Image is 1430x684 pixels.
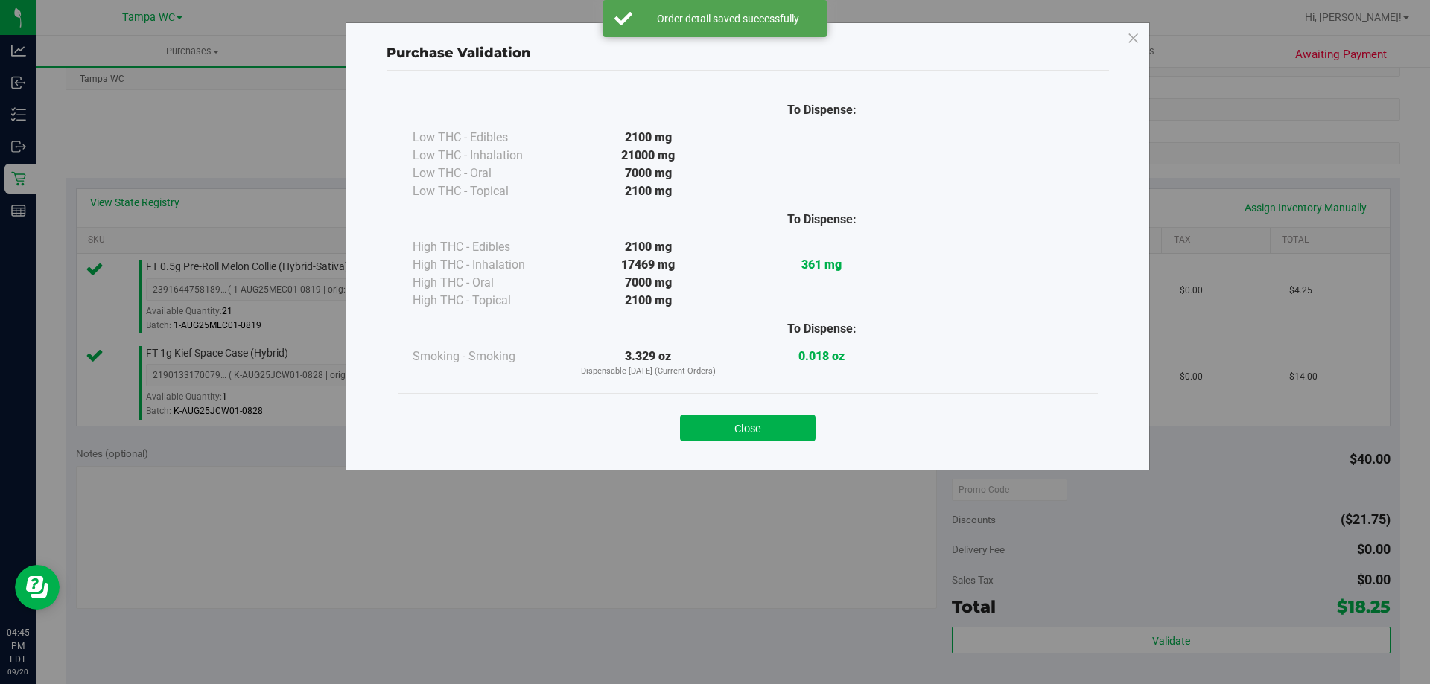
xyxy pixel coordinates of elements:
strong: 361 mg [801,258,842,272]
div: 7000 mg [562,164,735,182]
div: High THC - Topical [413,292,562,310]
div: 2100 mg [562,292,735,310]
div: Order detail saved successfully [641,11,816,26]
div: 2100 mg [562,238,735,256]
div: 3.329 oz [562,348,735,378]
button: Close [680,415,816,441]
p: Dispensable [DATE] (Current Orders) [562,365,735,378]
div: High THC - Edibles [413,238,562,256]
div: To Dispense: [735,101,909,119]
div: High THC - Oral [413,274,562,292]
div: Smoking - Smoking [413,348,562,365]
iframe: Resource center [15,565,60,610]
div: To Dispense: [735,320,909,338]
div: To Dispense: [735,211,909,228]
div: 7000 mg [562,274,735,292]
div: 21000 mg [562,147,735,164]
div: 2100 mg [562,182,735,200]
div: High THC - Inhalation [413,256,562,274]
div: Low THC - Edibles [413,129,562,147]
div: Low THC - Inhalation [413,147,562,164]
div: 2100 mg [562,129,735,147]
span: Purchase Validation [387,45,531,61]
div: Low THC - Oral [413,164,562,182]
strong: 0.018 oz [798,349,845,363]
div: Low THC - Topical [413,182,562,200]
div: 17469 mg [562,256,735,274]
